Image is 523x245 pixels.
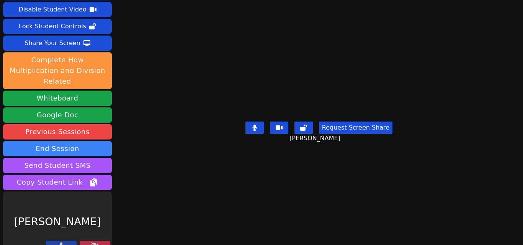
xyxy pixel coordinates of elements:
a: Previous Sessions [3,124,112,140]
span: [PERSON_NAME] [289,134,342,143]
button: Disable Student Video [3,2,112,17]
a: Google Doc [3,107,112,123]
button: End Session [3,141,112,156]
div: Disable Student Video [18,3,86,16]
button: Share Your Screen [3,36,112,51]
button: Request Screen Share [319,122,392,134]
button: Copy Student Link [3,175,112,190]
div: Share Your Screen [25,37,80,49]
button: Complete How Multiplication and Division Related [3,52,112,89]
span: Copy Student Link [17,177,98,188]
button: Send Student SMS [3,158,112,173]
button: Lock Student Controls [3,19,112,34]
button: Whiteboard [3,91,112,106]
div: Lock Student Controls [19,20,86,32]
